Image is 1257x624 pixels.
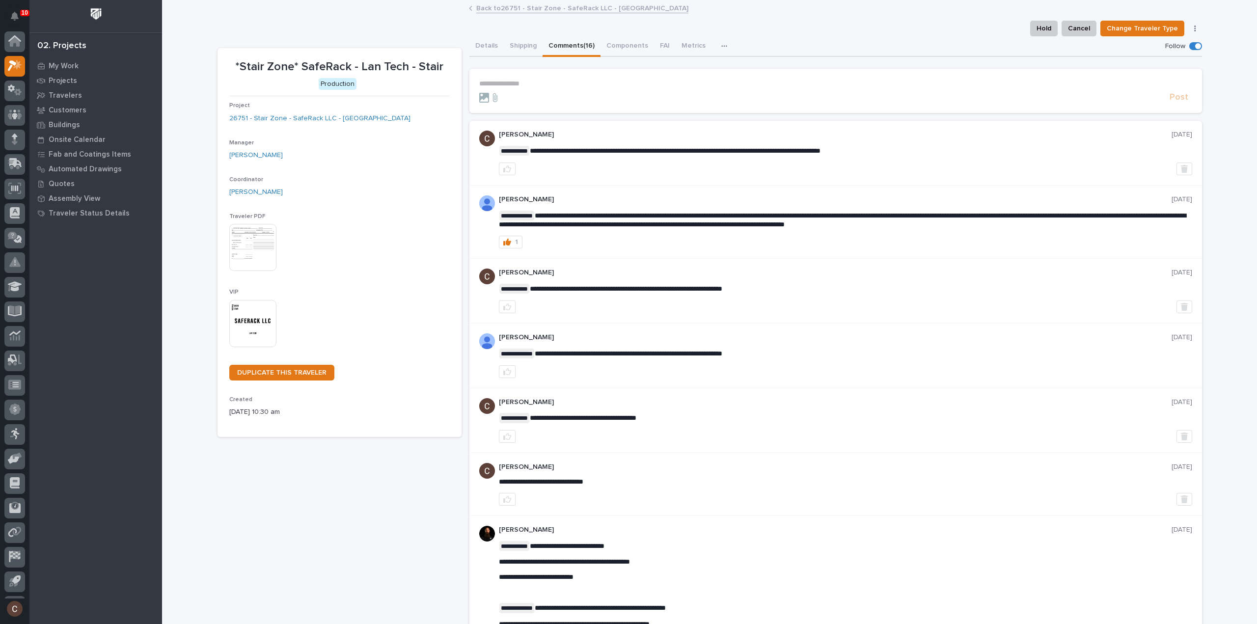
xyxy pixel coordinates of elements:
[229,397,252,403] span: Created
[29,162,162,176] a: Automated Drawings
[29,117,162,132] a: Buildings
[479,269,495,284] img: AGNmyxaji213nCK4JzPdPN3H3CMBhXDSA2tJ_sy3UIa5=s96-c
[499,526,1172,534] p: [PERSON_NAME]
[1172,398,1192,407] p: [DATE]
[499,300,516,313] button: like this post
[49,77,77,85] p: Projects
[1176,493,1192,506] button: Delete post
[499,463,1172,471] p: [PERSON_NAME]
[29,147,162,162] a: Fab and Coatings Items
[229,289,239,295] span: VIP
[29,176,162,191] a: Quotes
[229,60,450,74] p: *Stair Zone* SafeRack - Lan Tech - Stair
[229,214,266,219] span: Traveler PDF
[49,180,75,189] p: Quotes
[479,463,495,479] img: AGNmyxaji213nCK4JzPdPN3H3CMBhXDSA2tJ_sy3UIa5=s96-c
[1170,92,1188,103] span: Post
[1172,131,1192,139] p: [DATE]
[229,365,334,380] a: DUPLICATE THIS TRAVELER
[1172,463,1192,471] p: [DATE]
[49,121,80,130] p: Buildings
[87,5,105,23] img: Workspace Logo
[319,78,356,90] div: Production
[1172,333,1192,342] p: [DATE]
[469,36,504,57] button: Details
[479,195,495,211] img: AOh14GjpcA6ydKGAvwfezp8OhN30Q3_1BHk5lQOeczEvCIoEuGETHm2tT-JUDAHyqffuBe4ae2BInEDZwLlH3tcCd_oYlV_i4...
[479,526,495,542] img: zmKUmRVDQjmBLfnAs97p
[229,113,410,124] a: 26751 - Stair Zone - SafeRack LLC - [GEOGRAPHIC_DATA]
[479,131,495,146] img: AGNmyxaji213nCK4JzPdPN3H3CMBhXDSA2tJ_sy3UIa5=s96-c
[1176,300,1192,313] button: Delete post
[12,12,25,27] div: Notifications10
[515,239,518,245] div: 1
[229,103,250,109] span: Project
[22,9,28,16] p: 10
[229,187,283,197] a: [PERSON_NAME]
[4,6,25,27] button: Notifications
[1068,23,1090,34] span: Cancel
[1166,92,1192,103] button: Post
[1100,21,1184,36] button: Change Traveler Type
[499,195,1172,204] p: [PERSON_NAME]
[29,132,162,147] a: Onsite Calendar
[237,369,327,376] span: DUPLICATE THIS TRAVELER
[499,163,516,175] button: like this post
[49,91,82,100] p: Travelers
[29,58,162,73] a: My Work
[499,333,1172,342] p: [PERSON_NAME]
[654,36,676,57] button: FAI
[479,333,495,349] img: AOh14GjpcA6ydKGAvwfezp8OhN30Q3_1BHk5lQOeczEvCIoEuGETHm2tT-JUDAHyqffuBe4ae2BInEDZwLlH3tcCd_oYlV_i4...
[49,136,106,144] p: Onsite Calendar
[1030,21,1058,36] button: Hold
[1165,42,1185,51] p: Follow
[1107,23,1178,34] span: Change Traveler Type
[49,106,86,115] p: Customers
[29,206,162,220] a: Traveler Status Details
[499,131,1172,139] p: [PERSON_NAME]
[49,194,100,203] p: Assembly View
[229,150,283,161] a: [PERSON_NAME]
[499,236,522,248] button: 1
[4,598,25,619] button: users-avatar
[49,150,131,159] p: Fab and Coatings Items
[479,398,495,414] img: AGNmyxaji213nCK4JzPdPN3H3CMBhXDSA2tJ_sy3UIa5=s96-c
[49,62,79,71] p: My Work
[1172,269,1192,277] p: [DATE]
[1176,163,1192,175] button: Delete post
[499,365,516,378] button: like this post
[1172,526,1192,534] p: [DATE]
[229,177,263,183] span: Coordinator
[1172,195,1192,204] p: [DATE]
[504,36,543,57] button: Shipping
[1037,23,1051,34] span: Hold
[499,398,1172,407] p: [PERSON_NAME]
[499,493,516,506] button: like this post
[1176,430,1192,443] button: Delete post
[499,269,1172,277] p: [PERSON_NAME]
[49,209,130,218] p: Traveler Status Details
[601,36,654,57] button: Components
[499,430,516,443] button: like this post
[543,36,601,57] button: Comments (16)
[37,41,86,52] div: 02. Projects
[1062,21,1096,36] button: Cancel
[229,140,254,146] span: Manager
[29,191,162,206] a: Assembly View
[229,407,450,417] p: [DATE] 10:30 am
[29,103,162,117] a: Customers
[29,88,162,103] a: Travelers
[676,36,711,57] button: Metrics
[49,165,122,174] p: Automated Drawings
[29,73,162,88] a: Projects
[476,2,688,13] a: Back to26751 - Stair Zone - SafeRack LLC - [GEOGRAPHIC_DATA]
